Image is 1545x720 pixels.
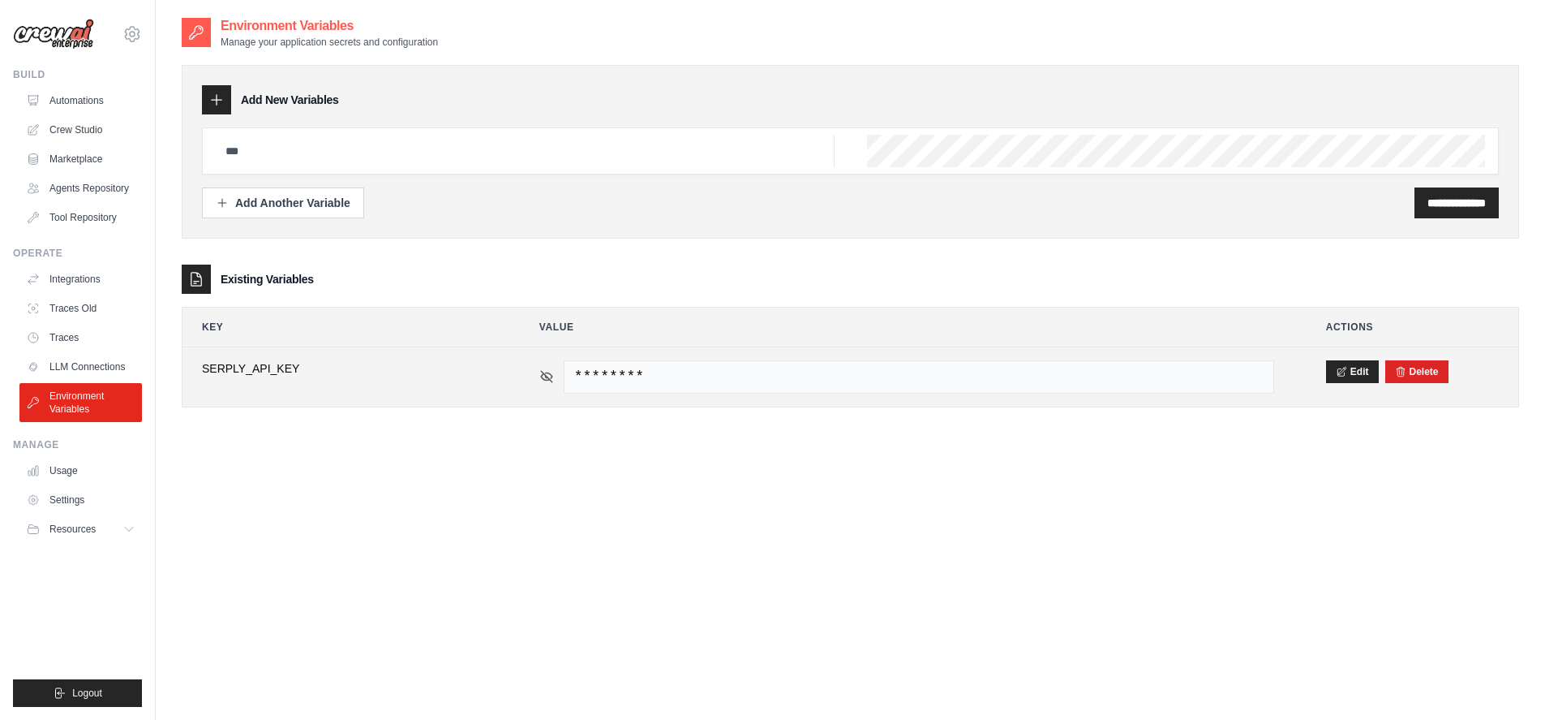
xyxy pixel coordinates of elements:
[221,271,314,287] h3: Existing Variables
[13,68,142,81] div: Build
[19,88,142,114] a: Automations
[221,36,438,49] p: Manage your application secrets and configuration
[49,523,96,536] span: Resources
[202,188,364,218] button: Add Another Variable
[19,325,142,351] a: Traces
[202,360,487,377] span: SERPLY_API_KEY
[19,146,142,172] a: Marketplace
[1326,360,1379,383] button: Edit
[13,19,94,50] img: Logo
[13,679,142,707] button: Logout
[13,247,142,260] div: Operate
[19,205,142,231] a: Tool Repository
[182,308,507,347] th: Key
[13,438,142,451] div: Manage
[221,16,438,36] h2: Environment Variables
[241,92,339,108] h3: Add New Variables
[520,308,1294,347] th: Value
[19,266,142,292] a: Integrations
[216,195,350,211] div: Add Another Variable
[19,354,142,380] a: LLM Connections
[19,383,142,422] a: Environment Variables
[19,175,142,201] a: Agents Repository
[72,687,102,700] span: Logout
[19,117,142,143] a: Crew Studio
[19,458,142,484] a: Usage
[19,295,142,321] a: Traces Old
[1395,365,1439,378] button: Delete
[19,516,142,542] button: Resources
[1307,308,1518,347] th: Actions
[19,487,142,513] a: Settings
